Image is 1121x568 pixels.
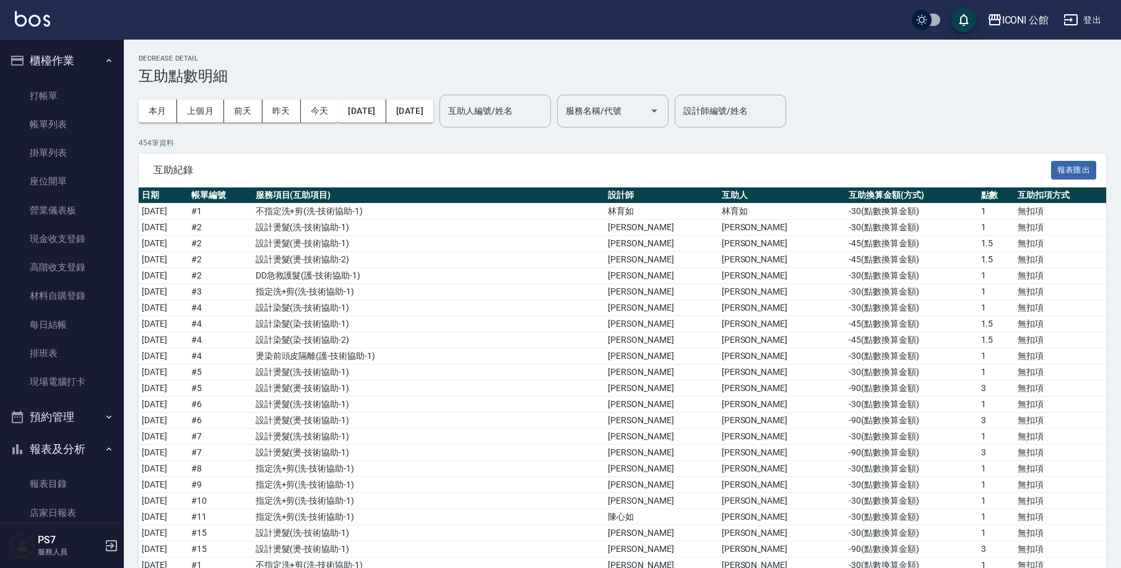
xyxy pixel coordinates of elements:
td: [DATE] [139,348,188,364]
td: # 3 [188,284,253,300]
td: 設計燙髮 ( 燙-技術協助-2 ) [253,252,605,268]
td: # 2 [188,236,253,252]
button: 預約管理 [5,401,119,433]
td: [PERSON_NAME] [719,541,846,557]
td: 設計染髮 ( 染-技術協助-1 ) [253,316,605,332]
td: -90 ( 點數換算金額 ) [846,381,977,397]
td: 無扣項 [1015,348,1106,364]
td: [PERSON_NAME] [719,445,846,461]
td: [PERSON_NAME] [719,364,846,381]
td: [PERSON_NAME] [719,268,846,284]
a: 座位開單 [5,167,119,196]
td: 無扣項 [1015,252,1106,268]
td: [PERSON_NAME] [719,413,846,429]
td: 1 [978,429,1015,445]
td: [PERSON_NAME] [605,284,718,300]
td: 不指定洗+剪 ( 洗-技術協助-1 ) [253,204,605,220]
td: 1 [978,348,1015,364]
td: -30 ( 點數換算金額 ) [846,348,977,364]
td: 無扣項 [1015,493,1106,509]
td: [PERSON_NAME] [719,300,846,316]
td: # 11 [188,509,253,525]
td: # 6 [188,413,253,429]
button: ICONI 公館 [982,7,1054,33]
h2: Decrease Detail [139,54,1106,62]
td: 1 [978,268,1015,284]
td: [PERSON_NAME] [605,268,718,284]
td: # 5 [188,364,253,381]
td: # 4 [188,316,253,332]
td: 設計染髮 ( 洗-技術協助-1 ) [253,300,605,316]
button: 今天 [301,100,339,123]
td: 無扣項 [1015,220,1106,236]
div: ICONI 公館 [1002,12,1049,28]
td: [DATE] [139,493,188,509]
td: 無扣項 [1015,413,1106,429]
td: [DATE] [139,445,188,461]
td: # 9 [188,477,253,493]
a: 排班表 [5,339,119,368]
td: 林育如 [605,204,718,220]
td: 無扣項 [1015,477,1106,493]
td: 無扣項 [1015,284,1106,300]
button: Open [644,101,664,121]
td: [DATE] [139,332,188,348]
td: [PERSON_NAME] [605,429,718,445]
td: # 2 [188,252,253,268]
td: [DATE] [139,397,188,413]
a: 現場電腦打卡 [5,368,119,396]
a: 掛單列表 [5,139,119,167]
td: [PERSON_NAME] [605,252,718,268]
td: -30 ( 點數換算金額 ) [846,477,977,493]
td: -45 ( 點數換算金額 ) [846,236,977,252]
td: 無扣項 [1015,525,1106,541]
td: [PERSON_NAME] [719,236,846,252]
td: -30 ( 點數換算金額 ) [846,220,977,236]
td: 1 [978,461,1015,477]
th: 互助人 [719,187,846,204]
a: 報表匯出 [1051,163,1097,175]
td: 1 [978,477,1015,493]
td: -45 ( 點數換算金額 ) [846,316,977,332]
td: -30 ( 點數換算金額 ) [846,509,977,525]
td: [PERSON_NAME] [719,332,846,348]
img: Person [10,533,35,558]
td: [PERSON_NAME] [605,364,718,381]
a: 報表目錄 [5,470,119,498]
td: 指定洗+剪 ( 洗-技術協助-1 ) [253,509,605,525]
td: [DATE] [139,364,188,381]
td: [PERSON_NAME] [605,348,718,364]
td: 無扣項 [1015,268,1106,284]
td: [PERSON_NAME] [605,300,718,316]
a: 材料自購登錄 [5,282,119,310]
td: [PERSON_NAME] [719,477,846,493]
button: 前天 [224,100,262,123]
td: -30 ( 點數換算金額 ) [846,493,977,509]
td: 設計燙髮 ( 洗-技術協助-1 ) [253,429,605,445]
a: 打帳單 [5,82,119,110]
h3: 互助點數明細 [139,67,1106,85]
td: [PERSON_NAME] [605,332,718,348]
td: [PERSON_NAME] [605,477,718,493]
a: 現金收支登錄 [5,225,119,253]
button: 上個月 [177,100,224,123]
td: -90 ( 點數換算金額 ) [846,541,977,557]
td: # 5 [188,381,253,397]
td: 設計染髮 ( 染-技術協助-2 ) [253,332,605,348]
td: # 7 [188,445,253,461]
th: 服務項目(互助項目) [253,187,605,204]
td: 1 [978,204,1015,220]
td: 林育如 [719,204,846,220]
span: 互助紀錄 [154,164,1051,176]
td: -30 ( 點數換算金額 ) [846,397,977,413]
th: 點數 [978,187,1015,204]
td: [PERSON_NAME] [605,493,718,509]
td: [DATE] [139,252,188,268]
td: [PERSON_NAME] [719,461,846,477]
td: [PERSON_NAME] [719,493,846,509]
td: 無扣項 [1015,397,1106,413]
td: [DATE] [139,220,188,236]
button: 櫃檯作業 [5,45,119,77]
td: [PERSON_NAME] [719,397,846,413]
th: 日期 [139,187,188,204]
